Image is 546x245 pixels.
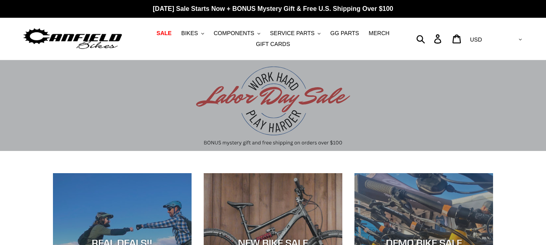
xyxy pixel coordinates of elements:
a: MERCH [365,28,393,39]
a: SALE [152,28,175,39]
button: BIKES [177,28,208,39]
img: Canfield Bikes [22,26,123,52]
span: GG PARTS [330,30,359,37]
span: MERCH [369,30,389,37]
span: SERVICE PARTS [270,30,314,37]
button: SERVICE PARTS [266,28,325,39]
a: GG PARTS [326,28,363,39]
span: SALE [156,30,171,37]
a: GIFT CARDS [252,39,294,50]
button: COMPONENTS [210,28,264,39]
span: GIFT CARDS [256,41,290,48]
span: COMPONENTS [214,30,254,37]
span: BIKES [181,30,198,37]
